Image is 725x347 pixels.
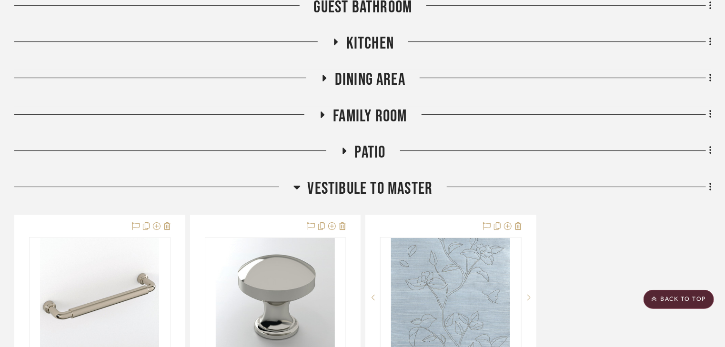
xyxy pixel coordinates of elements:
span: Vestibule to Master [308,178,433,199]
span: Family Room [333,106,407,127]
span: Patio [355,142,386,163]
span: Kitchen [346,33,394,54]
span: Dining Area [335,69,405,90]
scroll-to-top-button: BACK TO TOP [644,290,714,309]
